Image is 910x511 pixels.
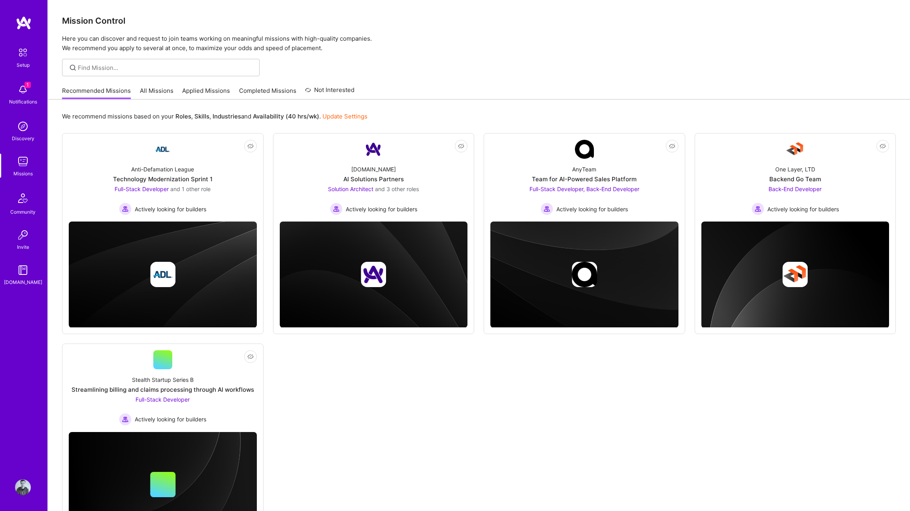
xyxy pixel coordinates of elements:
p: Here you can discover and request to join teams working on meaningful missions with high-quality ... [62,34,896,53]
a: Applied Missions [182,86,230,100]
span: Full-Stack Developer [136,396,190,403]
h3: Mission Control [62,16,896,26]
img: Actively looking for builders [330,203,343,215]
img: Company logo [361,262,386,287]
i: icon EyeClosed [669,143,675,149]
div: Notifications [9,98,37,106]
span: Full-Stack Developer, Back-End Developer [529,186,639,192]
img: teamwork [15,154,31,169]
div: Team for AI-Powered Sales Platform [532,175,637,183]
a: Stealth Startup Series BStreamlining billing and claims processing through AI workflowsFull-Stack... [69,350,257,426]
a: User Avatar [13,479,33,495]
a: Update Settings [322,113,367,120]
div: Invite [17,243,29,251]
img: logo [16,16,32,30]
img: Actively looking for builders [119,413,132,426]
img: discovery [15,118,31,134]
i: icon EyeClosed [247,143,254,149]
b: Industries [213,113,241,120]
img: cover [701,222,889,328]
div: Technology Modernization Sprint 1 [113,175,213,183]
a: Completed Missions [239,86,296,100]
i: icon EyeClosed [458,143,464,149]
span: and 1 other role [170,186,211,192]
img: cover [490,222,678,328]
a: Company Logo[DOMAIN_NAME]AI Solutions PartnersSolution Architect and 3 other rolesActively lookin... [280,140,468,215]
img: Invite [15,227,31,243]
div: Backend Go Team [769,175,821,183]
img: Community [13,189,32,208]
span: Solution Architect [328,186,373,192]
span: 1 [24,82,31,88]
div: Setup [17,61,30,69]
img: setup [15,44,31,61]
b: Skills [194,113,209,120]
div: Streamlining billing and claims processing through AI workflows [72,385,254,394]
div: [DOMAIN_NAME] [4,278,42,286]
span: Actively looking for builders [346,205,417,213]
img: Company logo [572,262,597,287]
div: AI Solutions Partners [343,175,404,183]
img: Actively looking for builders [541,203,553,215]
b: Availability (40 hrs/wk) [253,113,319,120]
input: Find Mission... [78,64,254,72]
img: Company Logo [153,140,172,159]
img: guide book [15,262,31,278]
i: icon EyeClosed [247,353,254,360]
span: Actively looking for builders [135,415,206,423]
img: Company Logo [575,140,594,159]
a: Company LogoOne Layer, LTDBackend Go TeamBack-End Developer Actively looking for buildersActively... [701,140,889,215]
div: Community [10,208,36,216]
img: cover [69,222,257,328]
div: One Layer, LTD [775,165,815,173]
div: Stealth Startup Series B [132,376,194,384]
div: Anti-Defamation League [131,165,194,173]
span: and 3 other roles [375,186,419,192]
img: Company logo [782,262,808,287]
img: User Avatar [15,479,31,495]
a: Company LogoAnti-Defamation LeagueTechnology Modernization Sprint 1Full-Stack Developer and 1 oth... [69,140,257,215]
span: Actively looking for builders [767,205,839,213]
img: cover [280,222,468,328]
span: Actively looking for builders [556,205,628,213]
a: Not Interested [305,85,354,100]
img: Company logo [150,262,175,287]
img: Company Logo [364,140,383,159]
div: Discovery [12,134,34,143]
span: Back-End Developer [769,186,821,192]
b: Roles [175,113,191,120]
div: [DOMAIN_NAME] [351,165,396,173]
img: Actively looking for builders [119,203,132,215]
a: Company LogoAnyTeamTeam for AI-Powered Sales PlatformFull-Stack Developer, Back-End Developer Act... [490,140,678,215]
p: We recommend missions based on your , , and . [62,112,367,120]
i: icon EyeClosed [880,143,886,149]
div: Missions [13,169,33,178]
a: Recommended Missions [62,86,131,100]
img: Company Logo [786,140,804,159]
div: AnyTeam [572,165,596,173]
a: All Missions [140,86,173,100]
span: Actively looking for builders [135,205,206,213]
img: bell [15,82,31,98]
i: icon SearchGrey [68,63,77,72]
span: Full-Stack Developer [115,186,169,192]
img: Actively looking for builders [752,203,764,215]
